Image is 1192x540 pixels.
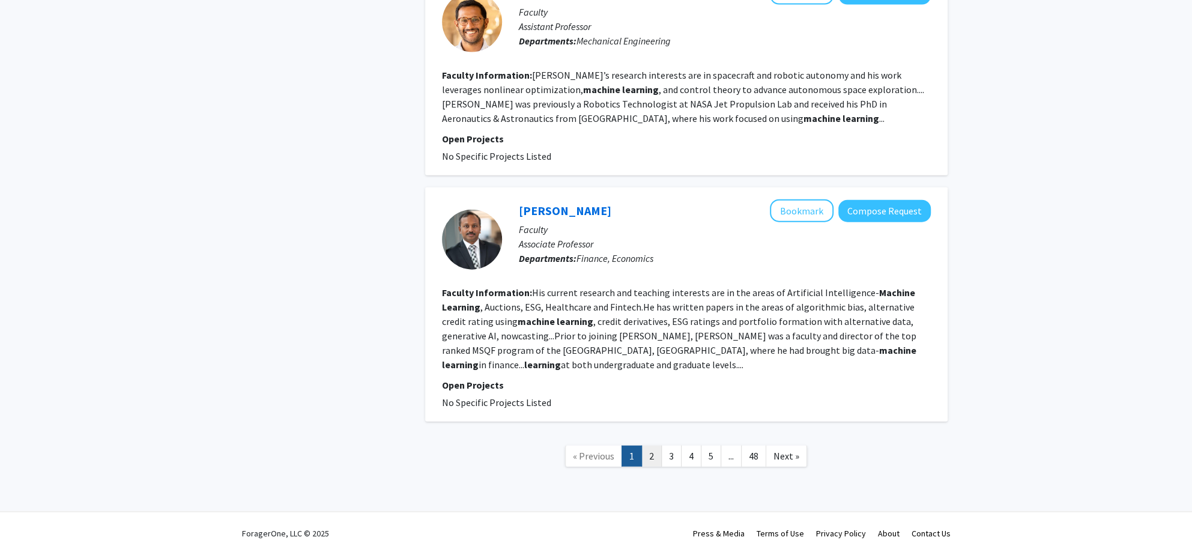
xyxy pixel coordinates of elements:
[622,83,659,96] b: learning
[519,222,931,237] p: Faculty
[519,203,611,218] a: [PERSON_NAME]
[519,252,576,264] b: Departments:
[442,359,479,371] b: learning
[661,446,682,467] a: 3
[843,112,879,124] b: learning
[519,5,931,19] p: Faculty
[879,287,915,299] b: Machine
[9,486,51,531] iframe: Chat
[878,528,900,539] a: About
[838,200,931,222] button: Compose Request to Sudip Gupta
[766,446,807,467] a: Next
[442,132,931,146] p: Open Projects
[757,528,804,539] a: Terms of Use
[641,446,662,467] a: 2
[693,528,745,539] a: Press & Media
[442,378,931,392] p: Open Projects
[728,450,734,462] span: ...
[442,69,924,124] fg-read-more: [PERSON_NAME]’s research interests are in spacecraft and robotic autonomy and his work leverages ...
[519,237,931,251] p: Associate Professor
[565,446,622,467] a: Previous Page
[912,528,951,539] a: Contact Us
[518,315,555,327] b: machine
[519,35,576,47] b: Departments:
[576,35,671,47] span: Mechanical Engineering
[442,396,551,408] span: No Specific Projects Listed
[573,450,614,462] span: « Previous
[557,315,593,327] b: learning
[576,252,653,264] span: Finance, Economics
[425,434,948,482] nav: Page navigation
[622,446,642,467] a: 1
[442,69,532,81] b: Faculty Information:
[816,528,866,539] a: Privacy Policy
[524,359,561,371] b: learning
[583,83,620,96] b: machine
[803,112,841,124] b: machine
[681,446,701,467] a: 4
[519,19,931,34] p: Assistant Professor
[442,287,916,371] fg-read-more: His current research and teaching interests are in the areas of Artificial Intelligence- , Auctio...
[442,301,480,313] b: Learning
[701,446,721,467] a: 5
[741,446,766,467] a: 48
[770,199,833,222] button: Add Sudip Gupta to Bookmarks
[442,287,532,299] b: Faculty Information:
[879,344,916,356] b: machine
[773,450,799,462] span: Next »
[442,150,551,162] span: No Specific Projects Listed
